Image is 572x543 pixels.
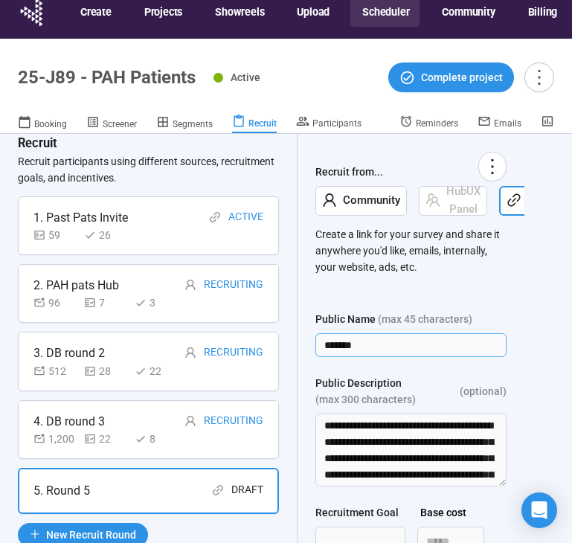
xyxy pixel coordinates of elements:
[315,164,507,186] div: Recruit from...
[399,115,458,132] a: Reminders
[184,415,196,427] span: user
[34,119,67,129] span: Booking
[228,208,263,227] div: Active
[33,276,119,295] div: 2. PAH pats Hub
[212,484,224,496] span: link
[425,193,440,208] span: team
[84,227,129,243] div: 26
[84,295,129,311] div: 7
[440,183,481,218] span: HubUX Panel
[529,67,549,87] span: more
[135,363,179,379] div: 22
[33,227,78,243] div: 59
[478,152,507,181] button: more
[521,492,557,528] div: Open Intercom Messenger
[184,279,196,291] span: user
[33,295,78,311] div: 96
[524,62,554,92] button: more
[322,193,337,208] span: user
[30,529,40,539] span: plus
[315,375,457,408] div: Public Description
[312,118,361,129] span: Participants
[18,134,57,153] h3: Recruit
[33,344,105,362] div: 3. DB round 2
[521,183,560,218] span: Survey Link
[18,67,196,88] h1: 25-J89 - PAH Patients
[184,347,196,359] span: user
[460,383,507,399] span: (optional)
[231,71,260,83] span: Active
[103,119,137,129] span: Screener
[296,115,361,132] a: Participants
[478,115,521,132] a: Emails
[156,115,213,134] a: Segments
[209,211,221,223] span: link
[33,208,128,227] div: 1. Past Pats Invite
[33,363,78,379] div: 512
[507,193,521,208] span: link
[315,391,416,408] span: (max 300 characters)
[18,115,67,134] a: Booking
[416,118,458,129] span: Reminders
[86,115,137,134] a: Screener
[135,295,179,311] div: 3
[33,481,90,500] div: 5. Round 5
[315,311,472,327] div: Public Name
[204,344,263,362] div: Recruiting
[231,481,263,500] div: Draft
[84,363,129,379] div: 28
[135,431,179,447] div: 8
[420,504,466,521] div: Base cost
[46,527,136,543] span: New Recruit Round
[84,431,129,447] div: 22
[33,412,105,431] div: 4. DB round 3
[482,156,502,176] span: more
[204,276,263,295] div: Recruiting
[232,115,277,134] a: Recruit
[315,226,507,275] p: Create a link for your survey and share it anywhere you'd like, emails, internally, your website,...
[421,69,503,86] span: Complete project
[337,192,400,210] span: Community
[18,153,279,186] p: Recruit participants using different sources, recruitment goals, and incentives.
[248,118,277,129] span: Recruit
[204,412,263,431] div: Recruiting
[33,431,78,447] div: 1,200
[173,119,213,129] span: Segments
[315,504,399,521] div: Recruitment Goal
[388,62,514,92] button: Complete project
[494,118,521,129] span: Emails
[378,311,472,327] span: (max 45 characters)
